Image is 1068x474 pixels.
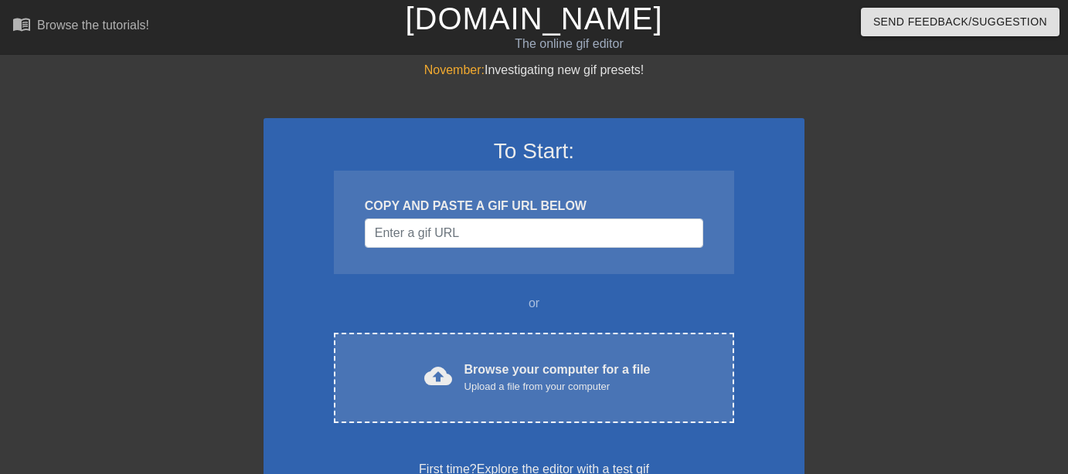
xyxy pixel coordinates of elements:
[873,12,1047,32] span: Send Feedback/Suggestion
[304,294,764,313] div: or
[37,19,149,32] div: Browse the tutorials!
[12,15,31,33] span: menu_book
[364,35,775,53] div: The online gif editor
[405,2,662,36] a: [DOMAIN_NAME]
[284,138,784,164] h3: To Start:
[424,63,485,76] span: November:
[464,379,651,394] div: Upload a file from your computer
[264,61,804,80] div: Investigating new gif presets!
[365,197,703,215] div: COPY AND PASTE A GIF URL BELOW
[861,8,1059,36] button: Send Feedback/Suggestion
[365,218,703,248] input: Username
[424,362,452,390] span: cloud_upload
[12,15,149,39] a: Browse the tutorials!
[464,361,651,394] div: Browse your computer for a file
